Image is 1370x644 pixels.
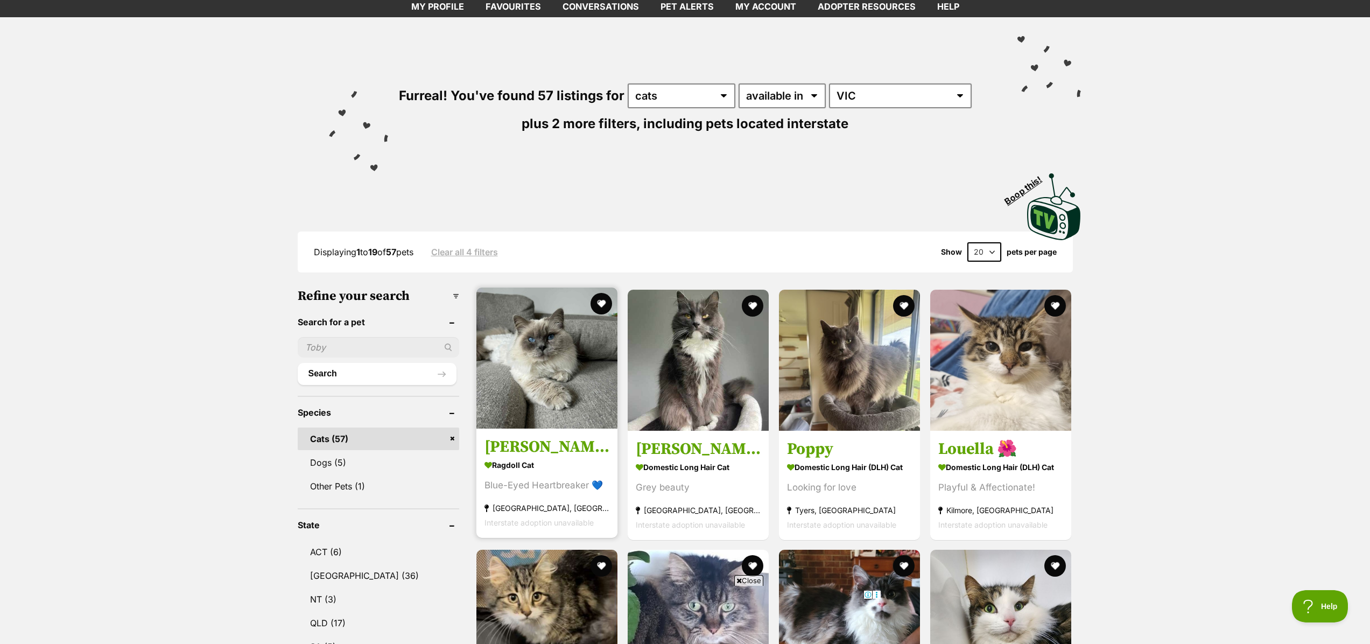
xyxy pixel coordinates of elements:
[628,430,769,540] a: [PERSON_NAME] ** 2nd Chance Cat Rescue** Domestic Long Hair Cat Grey beauty [GEOGRAPHIC_DATA], [G...
[298,520,459,530] header: State
[938,502,1063,517] strong: Kilmore, [GEOGRAPHIC_DATA]
[742,555,763,577] button: favourite
[787,502,912,517] strong: Tyers, [GEOGRAPHIC_DATA]
[941,248,962,256] span: Show
[643,116,848,131] span: including pets located interstate
[298,408,459,417] header: Species
[930,290,1071,431] img: Louella 🌺 - Domestic Long Hair (DLH) Cat
[1002,167,1052,206] span: Boop this!
[742,295,763,317] button: favourite
[1027,173,1081,240] img: PetRescue TV logo
[938,520,1048,529] span: Interstate adoption unavailable
[1045,295,1066,317] button: favourite
[298,289,459,304] h3: Refine your search
[298,428,459,450] a: Cats (57)
[930,430,1071,540] a: Louella 🌺 Domestic Long Hair (DLH) Cat Playful & Affectionate! Kilmore, [GEOGRAPHIC_DATA] Interst...
[787,438,912,459] h3: Poppy
[298,475,459,498] a: Other Pets (1)
[1292,590,1348,622] iframe: Help Scout Beacon - Open
[938,480,1063,494] div: Playful & Affectionate!
[476,428,617,537] a: [PERSON_NAME] Ragdoll Cat Blue-Eyed Heartbreaker 💙 [GEOGRAPHIC_DATA], [GEOGRAPHIC_DATA] Interstat...
[893,295,915,317] button: favourite
[1027,164,1081,242] a: Boop this!
[476,288,617,429] img: Albert - Ragdoll Cat
[298,541,459,563] a: ACT (6)
[298,337,459,358] input: Toby
[591,293,612,314] button: favourite
[368,247,377,257] strong: 19
[399,88,624,103] span: Furreal! You've found 57 listings for
[522,116,640,131] span: plus 2 more filters,
[484,457,609,472] strong: Ragdoll Cat
[893,555,915,577] button: favourite
[484,500,609,515] strong: [GEOGRAPHIC_DATA], [GEOGRAPHIC_DATA]
[636,438,761,459] h3: [PERSON_NAME] ** 2nd Chance Cat Rescue**
[484,436,609,457] h3: [PERSON_NAME]
[734,575,763,586] span: Close
[779,290,920,431] img: Poppy - Domestic Long Hair (DLH) Cat
[938,438,1063,459] h3: Louella 🌺
[787,520,896,529] span: Interstate adoption unavailable
[489,590,881,639] iframe: Advertisement
[298,451,459,474] a: Dogs (5)
[787,480,912,494] div: Looking for love
[298,588,459,611] a: NT (3)
[298,612,459,634] a: QLD (17)
[628,290,769,431] img: Rosie ** 2nd Chance Cat Rescue** - Domestic Long Hair Cat
[779,430,920,540] a: Poppy Domestic Long Hair (DLH) Cat Looking for love Tyers, [GEOGRAPHIC_DATA] Interstate adoption ...
[314,247,413,257] span: Displaying to of pets
[356,247,360,257] strong: 1
[636,520,745,529] span: Interstate adoption unavailable
[1045,555,1066,577] button: favourite
[591,555,612,577] button: favourite
[1007,248,1057,256] label: pets per page
[787,459,912,474] strong: Domestic Long Hair (DLH) Cat
[431,247,498,257] a: Clear all 4 filters
[636,459,761,474] strong: Domestic Long Hair Cat
[636,502,761,517] strong: [GEOGRAPHIC_DATA], [GEOGRAPHIC_DATA]
[636,480,761,494] div: Grey beauty
[484,517,594,527] span: Interstate adoption unavailable
[298,317,459,327] header: Search for a pet
[298,564,459,587] a: [GEOGRAPHIC_DATA] (36)
[298,363,456,384] button: Search
[386,247,396,257] strong: 57
[484,478,609,492] div: Blue-Eyed Heartbreaker 💙
[938,459,1063,474] strong: Domestic Long Hair (DLH) Cat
